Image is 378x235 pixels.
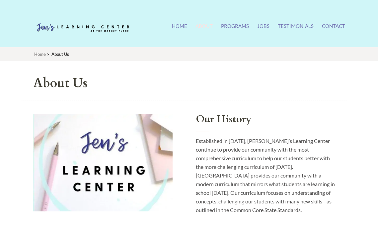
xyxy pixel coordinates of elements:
[33,114,173,211] img: Our History
[47,52,49,57] span: >
[33,76,335,90] h1: About Us
[196,137,335,214] p: Established in [DATE], [PERSON_NAME]’s Learning Center continue to provide our community with the...
[196,114,335,132] h2: Our History
[257,23,269,37] a: Jobs
[322,23,345,37] a: Contact
[172,23,187,37] a: Home
[195,23,213,37] a: About
[221,23,249,37] a: Programs
[33,18,133,38] img: Jen's Learning Center Logo Transparent
[278,23,314,37] a: Testimonials
[34,52,46,57] a: Home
